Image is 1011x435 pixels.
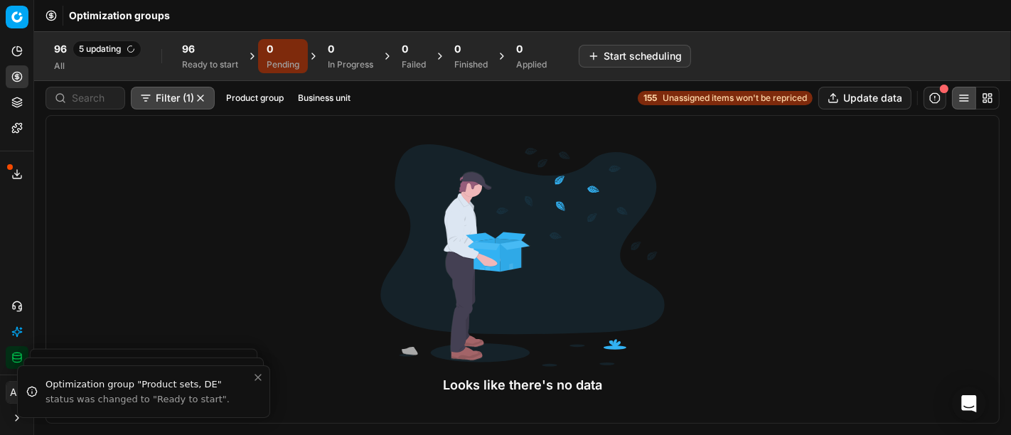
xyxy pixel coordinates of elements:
[818,87,911,109] button: Update data
[54,60,141,72] div: All
[402,59,426,70] div: Failed
[454,42,461,56] span: 0
[638,91,813,105] a: 155Unassigned items won't be repriced
[131,87,215,109] button: Filter (1)
[663,92,807,104] span: Unassigned items won't be repriced
[267,42,273,56] span: 0
[579,45,691,68] button: Start scheduling
[292,90,356,107] button: Business unit
[952,387,986,421] div: Open Intercom Messenger
[182,59,238,70] div: Ready to start
[54,42,67,56] span: 96
[328,59,373,70] div: In Progress
[72,91,116,105] input: Search
[516,59,547,70] div: Applied
[6,381,28,404] button: AC
[182,42,195,56] span: 96
[380,375,665,395] div: Looks like there's no data
[46,377,252,392] div: Optimization group "Product sets, DE"
[250,369,267,386] button: Close toast
[402,42,408,56] span: 0
[328,42,334,56] span: 0
[454,59,488,70] div: Finished
[73,41,141,58] span: 5 updating
[46,393,252,406] div: status was changed to "Ready to start".
[516,42,523,56] span: 0
[69,9,170,23] span: Optimization groups
[6,382,28,403] span: AC
[267,59,299,70] div: Pending
[69,9,170,23] nav: breadcrumb
[643,92,657,104] strong: 155
[220,90,289,107] button: Product group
